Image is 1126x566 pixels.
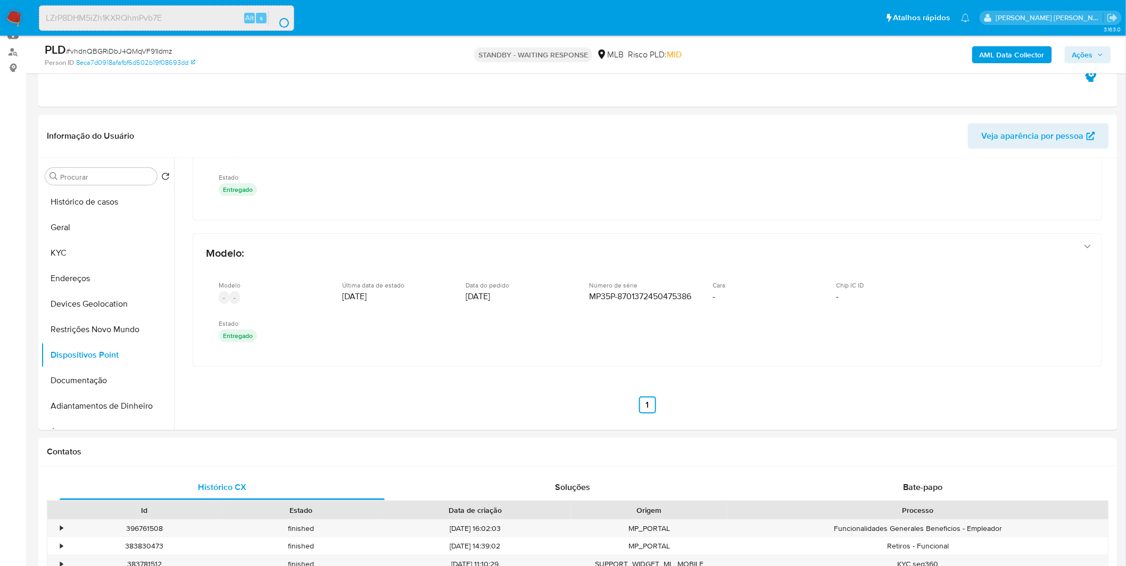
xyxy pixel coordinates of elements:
[76,58,195,67] a: 8eca7d0918afafbf6d502b19f08693dd
[1107,12,1118,23] a: Sair
[379,520,571,537] div: [DATE] 16:02:03
[474,47,592,62] p: STANDBY - WAITING RESPONSE
[667,48,682,61] span: MID
[49,172,58,181] button: Procurar
[1065,46,1111,63] button: Ações
[47,446,1109,457] h1: Contatos
[41,317,174,342] button: Restrições Novo Mundo
[45,41,66,58] b: PLD
[73,505,215,516] div: Id
[222,537,379,555] div: finished
[968,123,1109,149] button: Veja aparência por pessoa
[260,13,263,23] span: s
[41,368,174,393] button: Documentação
[47,131,134,141] h1: Informação do Usuário
[571,520,727,537] div: MP_PORTAL
[628,49,682,61] span: Risco PLD:
[41,291,174,317] button: Devices Geolocation
[727,537,1108,555] div: Retiros - Funcional
[41,393,174,419] button: Adiantamentos de Dinheiro
[980,46,1045,63] b: AML Data Collector
[727,520,1108,537] div: Funcionalidades Generales Beneficios - Empleador
[66,537,222,555] div: 383830473
[60,523,63,534] div: •
[1104,25,1121,33] span: 3.163.0
[555,481,590,493] span: Soluções
[60,541,63,551] div: •
[66,46,172,56] span: # vhdnQBGRiDbJ4QMqVF91Idmz
[161,172,170,184] button: Retornar ao pedido padrão
[904,481,943,493] span: Bate-papo
[41,240,174,266] button: KYC
[198,481,246,493] span: Histórico CX
[245,13,254,23] span: Alt
[66,520,222,537] div: 396761508
[893,12,950,23] span: Atalhos rápidos
[571,537,727,555] div: MP_PORTAL
[379,537,571,555] div: [DATE] 14:39:02
[961,13,970,22] a: Notificações
[230,505,371,516] div: Estado
[41,342,174,368] button: Dispositivos Point
[41,266,174,291] button: Endereços
[45,58,74,67] b: Person ID
[597,49,624,61] div: MLB
[39,11,294,25] input: Pesquise usuários ou casos...
[996,13,1104,23] p: igor.silva@mercadolivre.com
[41,419,174,444] button: Anexos
[41,189,174,215] button: Histórico de casos
[1072,46,1093,63] span: Ações
[386,505,564,516] div: Data de criação
[41,215,174,240] button: Geral
[222,520,379,537] div: finished
[60,172,153,182] input: Procurar
[982,123,1084,149] span: Veja aparência por pessoa
[578,505,720,516] div: Origem
[268,11,290,26] button: search-icon
[972,46,1052,63] button: AML Data Collector
[735,505,1101,516] div: Processo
